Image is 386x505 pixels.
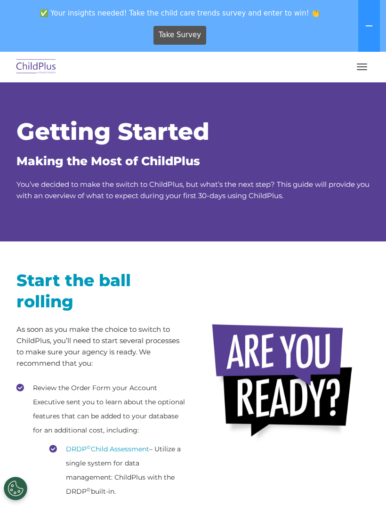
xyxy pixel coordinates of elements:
p: As soon as you make the choice to switch to ChildPlus, you’ll need to start several processes to ... [16,324,186,369]
sup: © [87,444,91,450]
button: Cookies Settings [4,477,27,500]
a: DRDP©Child Assessment [66,445,149,453]
span: You’ve decided to make the switch to ChildPlus, but what’s the next step? This guide will provide... [16,180,370,200]
span: Making the Most of ChildPlus [16,154,200,168]
h2: Start the ball rolling [16,270,186,312]
span: Getting Started [16,117,209,146]
img: areyouready [207,317,362,449]
li: – Utilize a single system for data management: ChildPlus with the DRDP built-in. [49,442,186,498]
sup: © [87,487,91,493]
span: Take Survey [159,27,201,43]
a: Take Survey [153,26,207,45]
img: ChildPlus by Procare Solutions [14,56,58,78]
span: ✅ Your insights needed! Take the child care trends survey and enter to win! 👏 [4,4,356,22]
